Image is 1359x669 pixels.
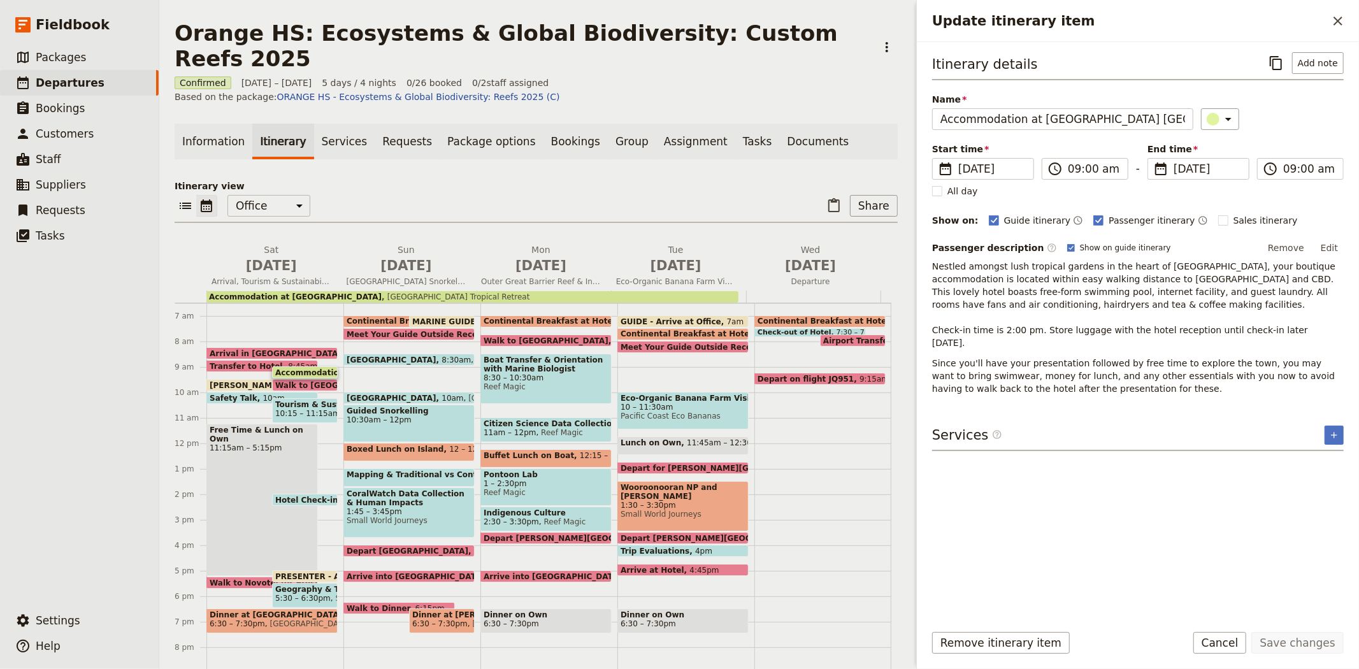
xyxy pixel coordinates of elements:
[342,277,471,287] span: [GEOGRAPHIC_DATA] Snorkelling & [GEOGRAPHIC_DATA]
[484,382,608,391] span: Reef Magic
[958,161,1026,176] span: [DATE]
[621,610,745,619] span: Dinner on Own
[343,328,475,340] div: Meet Your Guide Outside Reception & Depart
[36,153,61,166] span: Staff
[1047,243,1057,253] span: ​
[616,256,736,275] span: [DATE]
[621,438,687,447] span: Lunch on Own
[543,124,608,159] a: Bookings
[275,496,386,504] span: Hotel Check-in Available
[484,488,608,497] span: Reef Magic
[484,517,539,526] span: 2:30 – 3:30pm
[480,315,612,327] div: Continental Breakfast at Hotel
[314,124,375,159] a: Services
[272,583,338,608] div: Geography & The Reef Presentation5:30 – 6:30pmSmall World Journeys
[36,127,94,140] span: Customers
[272,570,338,582] div: PRESENTER - Arrive at [GEOGRAPHIC_DATA]
[758,317,895,326] span: Continental Breakfast at Hotel
[476,243,611,291] button: Mon [DATE]Outer Great Barrier Reef & Indigenous Culture
[275,585,334,594] span: Geography & The Reef Presentation
[347,507,471,516] span: 1:45 – 3:45pm
[343,602,455,614] div: Walk to Dinner6:15pm
[210,362,288,370] span: Transfer to Hotel
[484,470,608,479] span: Pontoon Lab
[196,195,217,217] button: Calendar view
[1153,161,1168,176] span: ​
[175,387,206,398] div: 10 am
[412,610,471,619] span: Dinner at [PERSON_NAME][GEOGRAPHIC_DATA]
[206,577,318,589] div: Walk to Novotel for Presentation & Dinner
[484,572,628,580] span: Arrive into [GEOGRAPHIC_DATA]
[464,394,549,402] span: [GEOGRAPHIC_DATA]
[484,479,608,488] span: 1 – 2:30pm
[206,347,338,359] div: Arrival in [GEOGRAPHIC_DATA]
[480,532,612,544] div: Depart [PERSON_NAME][GEOGRAPHIC_DATA]
[617,328,749,340] div: Continental Breakfast at Hotel
[206,360,318,372] div: Transfer to Hotel8:45am
[476,277,606,287] span: Outer Great Barrier Reef & Indigenous Culture
[621,534,819,542] span: Depart [PERSON_NAME][GEOGRAPHIC_DATA]
[779,124,856,159] a: Documents
[689,566,719,574] span: 4:45pm
[206,277,336,287] span: Arrival, Tourism & Sustainability Presentation, Free Time and Geography & The Reef Presentation
[347,406,471,415] span: Guided Snorkelling
[175,591,206,601] div: 6 pm
[735,124,780,159] a: Tasks
[1251,632,1344,654] button: Save changes
[850,195,898,217] button: Share
[484,373,608,382] span: 8:30 – 10:30am
[751,243,870,275] h2: Wed
[347,256,466,275] span: [DATE]
[449,445,502,459] span: 12 – 12:45pm
[611,243,746,291] button: Tue [DATE]Eco-Organic Banana Farm Visit, [GEOGRAPHIC_DATA] & Rainforest Waterfalls
[1292,52,1344,74] button: Add note
[206,291,738,303] div: Accommodation at [GEOGRAPHIC_DATA][GEOGRAPHIC_DATA] Tropical Retreat
[611,277,741,287] span: Eco-Organic Banana Farm Visit, [GEOGRAPHIC_DATA] & Rainforest Waterfalls
[347,445,449,454] span: Boxed Lunch on Island
[347,330,547,338] span: Meet Your Guide Outside Reception & Depart
[322,76,396,89] span: 5 days / 4 nights
[468,619,562,628] span: [PERSON_NAME]'s Cafe
[347,516,471,525] span: Small World Journeys
[36,102,85,115] span: Bookings
[616,243,736,275] h2: Tue
[206,243,342,291] button: Sat [DATE]Arrival, Tourism & Sustainability Presentation, Free Time and Geography & The Reef Pres...
[272,379,338,391] div: Walk to [GEOGRAPHIC_DATA] for Presentation
[484,534,682,542] span: Depart [PERSON_NAME][GEOGRAPHIC_DATA]
[536,428,584,437] span: Reef Magic
[206,608,338,633] div: Dinner at [GEOGRAPHIC_DATA]6:30 – 7:30pm[GEOGRAPHIC_DATA]
[932,632,1070,654] button: Remove itinerary item
[1315,238,1344,257] button: Edit
[617,462,749,474] div: Depart for [PERSON_NAME][GEOGRAPHIC_DATA]
[343,487,475,538] div: CoralWatch Data Collection & Human Impacts1:45 – 3:45pmSmall World Journeys
[440,124,543,159] a: Package options
[480,570,612,582] div: Arrive into [GEOGRAPHIC_DATA]
[275,594,331,603] span: 5:30 – 6:30pm
[175,515,206,525] div: 3 pm
[617,608,749,633] div: Dinner on Own6:30 – 7:30pm
[1047,161,1063,176] span: ​
[992,429,1002,440] span: ​
[206,392,318,404] div: Safety Talk10am
[480,417,612,442] div: Citizen Science Data Collection & Species & Predator Identification11am – 12pmReef Magic
[272,398,338,423] div: Tourism & Sustainability Presentation10:15 – 11:15am
[621,566,689,574] span: Arrive at Hotel
[1233,214,1298,227] span: Sales itinerary
[347,470,618,479] span: Mapping & Traditional vs Contemporary Management Activity
[539,517,586,526] span: Reef Magic
[745,277,875,287] span: Departure
[210,394,262,402] span: Safety Talk
[621,510,745,519] span: Small World Journeys
[343,354,475,366] div: [GEOGRAPHIC_DATA]8:30amFitzroy Island Adventures
[275,381,479,389] span: Walk to [GEOGRAPHIC_DATA] for Presentation
[1198,213,1208,228] button: Time shown on passenger itinerary
[617,564,749,576] div: Arrive at Hotel4:45pm
[347,317,484,326] span: Continental Breakfast at Hotel
[252,124,313,159] a: Itinerary
[175,20,868,71] h1: Orange HS: Ecosystems & Global Biodiversity: Custom Reefs 2025
[1136,161,1140,180] span: -
[727,317,744,326] span: 7am
[212,243,331,275] h2: Sat
[175,180,898,192] p: Itinerary view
